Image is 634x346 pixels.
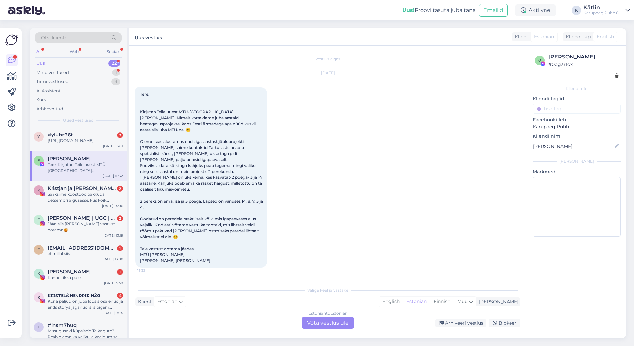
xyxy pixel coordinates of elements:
span: E [37,158,40,163]
div: Kliendi info [533,86,621,92]
div: # 0og3r1ox [548,61,619,68]
span: Estonian [534,33,554,40]
div: Klienditugi [563,33,591,40]
div: 4 [117,293,123,299]
div: Klient [512,33,528,40]
span: English [597,33,614,40]
p: Karupoeg Puhh [533,123,621,130]
div: [DATE] 15:32 [103,173,123,178]
span: ester.enna@gmail.com [48,245,116,251]
span: y [37,134,40,139]
div: K [572,6,581,15]
div: Estonian to Estonian [308,310,348,316]
div: Aktiivne [515,4,556,16]
span: Otsi kliente [41,34,67,41]
div: Uus [36,60,45,67]
div: Web [68,47,80,56]
div: Valige keel ja vastake [135,288,520,293]
div: Võta vestlus üle [302,317,354,329]
span: ᴋʀɪsᴛᴇʟ&ʜᴇɴᴅʀɪᴋ ʜ2ᴏ [48,292,100,298]
div: All [35,47,43,56]
span: l [38,325,40,329]
span: e [37,247,40,252]
div: Klient [135,298,152,305]
p: Märkmed [533,168,621,175]
img: Askly Logo [5,34,18,46]
div: Saaksime koostööd pakkuda detsembri algusesse, kus kõik vanemad mõtlevad jõulude [PERSON_NAME] [P... [48,191,123,203]
div: AI Assistent [36,88,61,94]
div: [DATE] 9:59 [104,281,123,286]
div: Tere, Kirjutan Teile uuest MTÜ-[GEOGRAPHIC_DATA][PERSON_NAME]. Nimelt korraldame juba aastaid hea... [48,162,123,173]
span: #lnsm7huq [48,322,77,328]
div: [DATE] 13:08 [102,257,123,262]
div: [DATE] 14:06 [102,203,123,208]
div: Proovi tasuta juba täna: [402,6,476,14]
div: Finnish [430,297,454,307]
span: Kristin Kerro [48,269,91,275]
div: et millal siis [48,251,123,257]
div: 3 [111,78,120,85]
div: [PERSON_NAME] [533,158,621,164]
span: Tere, Kirjutan Teile uuest MTÜ-[GEOGRAPHIC_DATA][PERSON_NAME]. Nimelt korraldame juba aastaid hea... [140,92,264,263]
span: ᴋ [38,295,40,300]
div: 1 [112,69,120,76]
span: Estonian [157,298,177,305]
span: Kristjan ja Marleen [48,185,116,191]
div: 3 [117,132,123,138]
div: Tiimi vestlused [36,78,69,85]
div: [DATE] 16:01 [103,144,123,149]
div: [DATE] [135,70,520,76]
div: 2 [117,215,123,221]
span: E [37,217,40,222]
div: Estonian [403,297,430,307]
span: #ylubz36t [48,132,73,138]
div: 2 [117,186,123,192]
div: 1 [117,245,123,251]
div: [PERSON_NAME] [476,298,518,305]
p: Kliendi nimi [533,133,621,140]
p: Facebooki leht [533,116,621,123]
span: EMMA-LYS KIRSIPUU | UGC | FOTOGRAAF [48,215,116,221]
label: Uus vestlus [135,32,162,41]
div: Blokeeri [489,319,520,327]
b: Uus! [402,7,415,13]
span: Emili Jürgen [48,156,91,162]
div: 1 [117,269,123,275]
div: [PERSON_NAME] [548,53,619,61]
div: Vestlus algas [135,56,520,62]
div: Kätlin [583,5,623,10]
div: [DATE] 9:04 [103,310,123,315]
div: Kõik [36,96,46,103]
div: Kuna paljud on juba loosis osalenud ja ends storys jaganud, siis pigem [PERSON_NAME] muutmiseha h... [48,298,123,310]
div: Missuguseid küpsiseid Te kogute? Peab olema ka valiku ja keeldumise võimalus. [48,328,123,340]
span: 15:32 [137,268,162,273]
p: Kliendi tag'id [533,96,621,102]
div: [URL][DOMAIN_NAME] [48,138,123,144]
input: Lisa nimi [533,143,613,150]
div: Kannet ikka pole [48,275,123,281]
div: Karupoeg Puhh OÜ [583,10,623,16]
span: Muu [457,298,468,304]
div: Jään siis [PERSON_NAME] vastust ootama🍯 [48,221,123,233]
div: Arhiveeritud [36,106,63,112]
span: K [37,271,40,276]
div: 22 [108,60,120,67]
span: 0 [538,58,541,63]
div: Socials [105,47,122,56]
span: K [37,188,40,193]
input: Lisa tag [533,104,621,114]
div: Minu vestlused [36,69,69,76]
span: Uued vestlused [63,117,94,123]
a: KätlinKarupoeg Puhh OÜ [583,5,630,16]
div: English [379,297,403,307]
div: Arhiveeri vestlus [435,319,486,327]
button: Emailid [479,4,508,17]
div: [DATE] 13:19 [103,233,123,238]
